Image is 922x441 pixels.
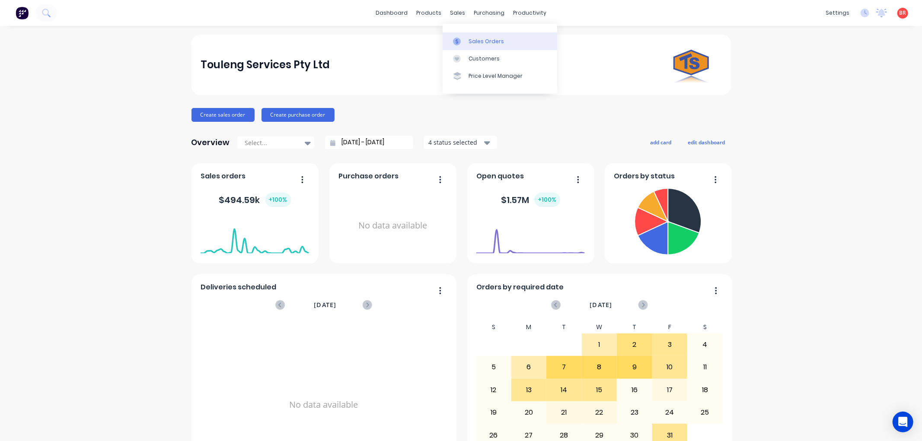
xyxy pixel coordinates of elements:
[653,356,687,378] div: 10
[469,38,504,45] div: Sales Orders
[443,32,557,50] a: Sales Orders
[412,6,446,19] div: products
[653,334,687,355] div: 3
[476,282,564,292] span: Orders by required date
[653,402,687,423] div: 24
[509,6,551,19] div: productivity
[688,334,722,355] div: 4
[617,402,652,423] div: 23
[476,356,511,378] div: 5
[201,282,276,292] span: Deliveries scheduled
[424,136,497,149] button: 4 status selected
[653,379,687,401] div: 17
[617,356,652,378] div: 9
[688,379,722,401] div: 18
[201,56,330,73] div: Touleng Services Pty Ltd
[501,193,560,207] div: $ 1.57M
[191,134,230,151] div: Overview
[476,379,511,401] div: 12
[590,300,612,310] span: [DATE]
[652,321,688,333] div: F
[338,185,447,267] div: No data available
[201,171,246,181] span: Sales orders
[512,402,546,423] div: 20
[535,193,560,207] div: + 100 %
[469,55,500,63] div: Customers
[446,6,469,19] div: sales
[428,138,483,147] div: 4 status selected
[265,193,291,207] div: + 100 %
[512,379,546,401] div: 13
[219,193,291,207] div: $ 494.59k
[900,9,906,17] span: BR
[617,379,652,401] div: 16
[547,356,581,378] div: 7
[469,72,523,80] div: Price Level Manager
[821,6,854,19] div: settings
[582,321,617,333] div: W
[617,334,652,355] div: 2
[582,379,617,401] div: 15
[688,356,722,378] div: 11
[661,35,721,95] img: Touleng Services Pty Ltd
[614,171,675,181] span: Orders by status
[314,300,336,310] span: [DATE]
[688,402,722,423] div: 25
[443,67,557,85] a: Price Level Manager
[511,321,547,333] div: M
[547,402,581,423] div: 21
[582,334,617,355] div: 1
[371,6,412,19] a: dashboard
[191,108,255,122] button: Create sales order
[617,321,652,333] div: T
[582,356,617,378] div: 8
[546,321,582,333] div: T
[262,108,335,122] button: Create purchase order
[687,321,723,333] div: S
[16,6,29,19] img: Factory
[582,402,617,423] div: 22
[547,379,581,401] div: 14
[476,402,511,423] div: 19
[512,356,546,378] div: 6
[338,171,399,181] span: Purchase orders
[476,321,511,333] div: S
[645,136,677,148] button: add card
[893,412,913,432] div: Open Intercom Messenger
[443,50,557,67] a: Customers
[476,171,524,181] span: Open quotes
[683,136,731,148] button: edit dashboard
[469,6,509,19] div: purchasing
